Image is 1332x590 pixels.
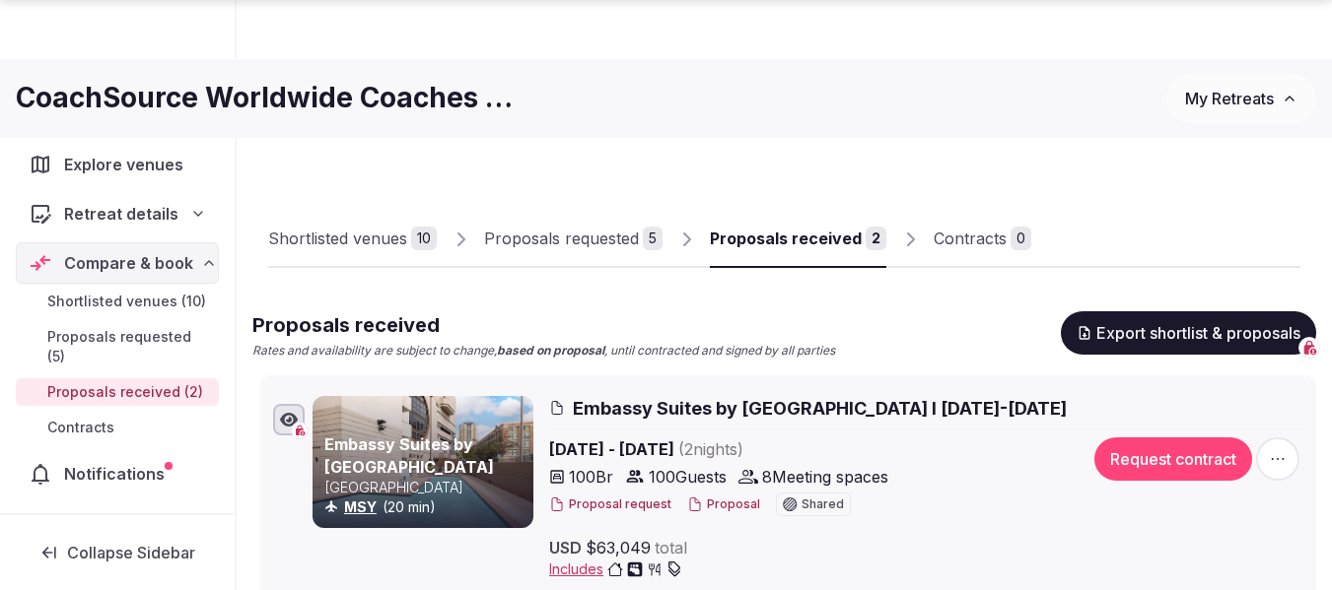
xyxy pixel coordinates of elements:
[655,536,687,559] span: total
[687,496,760,513] button: Proposal
[411,227,437,250] div: 10
[649,465,727,489] span: 100 Guests
[802,498,844,510] span: Shared
[47,292,206,311] span: Shortlisted venues (10)
[16,378,219,406] a: Proposals received (2)
[67,543,195,562] span: Collapse Sidebar
[64,251,193,275] span: Compare & book
[484,211,663,268] a: Proposals requested5
[586,536,651,559] span: $63,049
[16,144,219,185] a: Explore venues
[484,227,639,250] div: Proposals requested
[64,462,173,486] span: Notifications
[16,323,219,370] a: Proposals requested (5)
[344,497,377,517] button: MSY
[64,153,191,176] span: Explore venues
[16,531,219,574] button: Collapse Sidebar
[16,414,219,441] a: Contracts
[324,434,494,476] a: Embassy Suites by [GEOGRAPHIC_DATA]
[710,211,886,268] a: Proposals received2
[1185,89,1274,108] span: My Retreats
[643,227,663,250] div: 5
[573,396,1067,421] span: Embassy Suites by [GEOGRAPHIC_DATA] I [DATE]-[DATE]
[16,288,219,315] a: Shortlisted venues (10)
[268,227,407,250] div: Shortlisted venues
[678,439,743,459] span: ( 2 night s )
[252,343,835,360] p: Rates and availability are subject to change, , until contracted and signed by all parties
[252,311,835,339] h2: Proposals received
[569,465,613,489] span: 100 Br
[16,453,219,494] a: Notifications
[16,79,521,117] h1: CoachSource Worldwide Coaches Forum 2026
[268,211,437,268] a: Shortlisted venues10
[934,227,1007,250] div: Contracts
[47,382,203,402] span: Proposals received (2)
[47,418,114,437] span: Contracts
[324,478,529,497] p: [GEOGRAPHIC_DATA]
[47,327,211,366] span: Proposals requested (5)
[549,559,682,579] button: Includes
[64,202,178,226] span: Retreat details
[324,497,529,517] div: (20 min)
[549,536,582,559] span: USD
[1061,311,1316,355] button: Export shortlist & proposals
[1011,227,1031,250] div: 0
[549,496,671,513] button: Proposal request
[344,498,377,515] a: MSY
[497,343,604,358] strong: based on proposal
[762,465,888,489] span: 8 Meeting spaces
[934,211,1031,268] a: Contracts0
[866,227,886,250] div: 2
[549,437,1067,461] span: [DATE] - [DATE]
[710,227,862,250] div: Proposals received
[1166,74,1316,123] button: My Retreats
[1094,437,1252,481] button: Request contract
